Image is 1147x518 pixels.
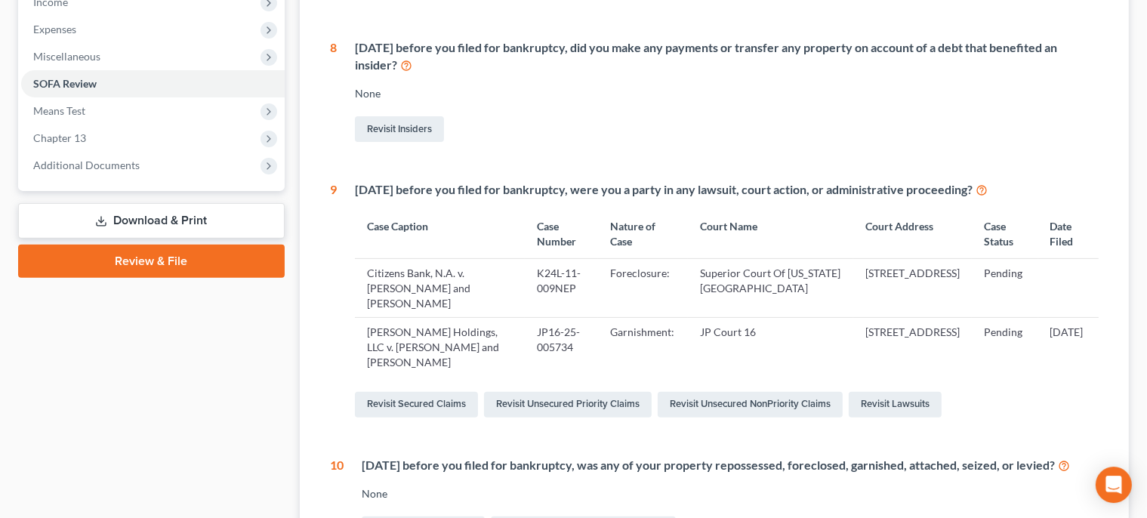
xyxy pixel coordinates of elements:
[853,258,972,317] td: [STREET_ADDRESS]
[18,245,285,278] a: Review & File
[330,39,337,145] div: 8
[33,23,76,35] span: Expenses
[355,258,525,317] td: Citizens Bank, N.A. v. [PERSON_NAME] and [PERSON_NAME]
[972,211,1038,258] th: Case Status
[688,211,853,258] th: Court Name
[362,457,1099,474] div: [DATE] before you filed for bankruptcy, was any of your property repossessed, foreclosed, garnish...
[355,318,525,377] td: [PERSON_NAME] Holdings, LLC v. [PERSON_NAME] and [PERSON_NAME]
[658,392,843,418] a: Revisit Unsecured NonPriority Claims
[484,392,652,418] a: Revisit Unsecured Priority Claims
[1038,318,1099,377] td: [DATE]
[330,181,337,421] div: 9
[598,211,688,258] th: Nature of Case
[355,392,478,418] a: Revisit Secured Claims
[33,159,140,171] span: Additional Documents
[362,486,1099,501] div: None
[688,258,853,317] td: Superior Court Of [US_STATE] [GEOGRAPHIC_DATA]
[18,203,285,239] a: Download & Print
[972,318,1038,377] td: Pending
[355,39,1099,74] div: [DATE] before you filed for bankruptcy, did you make any payments or transfer any property on acc...
[33,77,97,90] span: SOFA Review
[355,116,444,142] a: Revisit Insiders
[33,50,100,63] span: Miscellaneous
[525,211,598,258] th: Case Number
[688,318,853,377] td: JP Court 16
[598,258,688,317] td: Foreclosure:
[853,318,972,377] td: [STREET_ADDRESS]
[598,318,688,377] td: Garnishment:
[21,70,285,97] a: SOFA Review
[1038,211,1099,258] th: Date Filed
[355,86,1099,101] div: None
[853,211,972,258] th: Court Address
[33,104,85,117] span: Means Test
[525,318,598,377] td: JP16-25-005734
[33,131,86,144] span: Chapter 13
[355,211,525,258] th: Case Caption
[1096,467,1132,503] div: Open Intercom Messenger
[355,181,1099,199] div: [DATE] before you filed for bankruptcy, were you a party in any lawsuit, court action, or adminis...
[849,392,942,418] a: Revisit Lawsuits
[972,258,1038,317] td: Pending
[525,258,598,317] td: K24L-11-009NEP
